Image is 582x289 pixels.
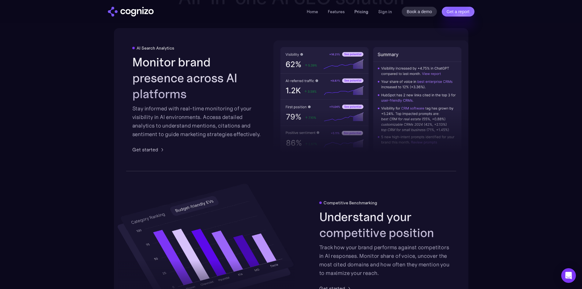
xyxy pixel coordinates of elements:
div: Stay informed with real-time monitoring of your visibility in AI environments. Access detailed an... [132,104,263,139]
h2: Understand your competitive position [319,209,450,241]
a: Home [307,9,318,14]
h2: Monitor brand presence across AI platforms [132,54,263,102]
a: home [108,7,154,17]
a: Sign in [378,8,392,15]
div: Open Intercom Messenger [561,268,576,283]
a: Book a demo [402,7,437,17]
div: Track how your brand performs against competitors in AI responses. Monitor share of voice, uncove... [319,243,450,277]
a: Features [328,9,345,14]
div: Competitive Benchmarking [324,200,377,205]
img: cognizo logo [108,7,154,17]
a: Pricing [354,9,368,14]
a: Get started [132,146,166,153]
div: AI Search Analytics [137,46,174,50]
div: Get started [132,146,158,153]
img: AI visibility metrics performance insights [273,40,468,159]
a: Get a report [442,7,474,17]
